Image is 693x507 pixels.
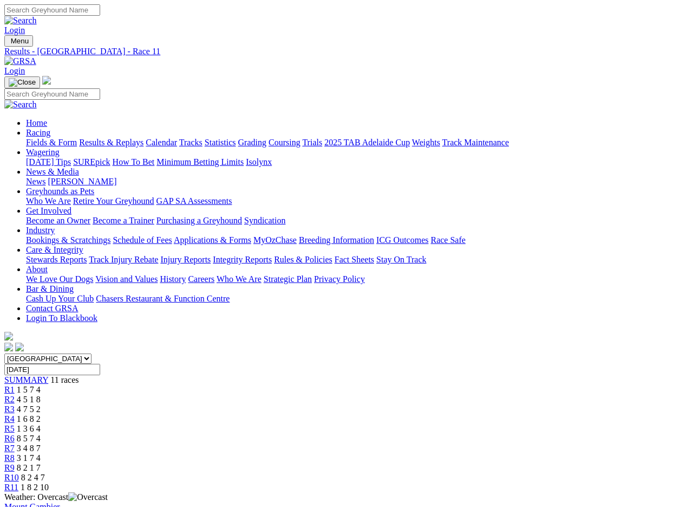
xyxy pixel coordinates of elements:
[26,157,71,166] a: [DATE] Tips
[4,47,689,56] div: Results - [GEOGRAPHIC_DATA] - Race 11
[244,216,285,225] a: Syndication
[26,138,77,147] a: Fields & Form
[26,187,94,196] a: Greyhounds as Pets
[213,255,272,264] a: Integrity Reports
[26,118,47,127] a: Home
[21,473,45,482] span: 8 2 4 7
[4,100,37,110] img: Search
[4,385,15,394] span: R1
[238,138,266,147] a: Grading
[4,56,36,66] img: GRSA
[26,245,83,254] a: Care & Integrity
[430,235,465,245] a: Race Safe
[26,196,689,206] div: Greyhounds as Pets
[26,226,55,235] a: Industry
[4,76,40,88] button: Toggle navigation
[26,138,689,147] div: Racing
[160,255,211,264] a: Injury Reports
[335,255,374,264] a: Fact Sheets
[4,332,13,341] img: logo-grsa-white.png
[4,364,100,375] input: Select date
[146,138,177,147] a: Calendar
[15,343,24,351] img: twitter.svg
[26,128,50,137] a: Racing
[17,434,41,443] span: 8 5 7 4
[4,453,15,463] a: R8
[96,294,230,303] a: Chasers Restaurant & Function Centre
[26,274,93,284] a: We Love Our Dogs
[4,343,13,351] img: facebook.svg
[4,4,100,16] input: Search
[156,196,232,206] a: GAP SA Assessments
[4,424,15,433] a: R5
[113,157,155,166] a: How To Bet
[4,444,15,453] a: R7
[17,463,41,472] span: 8 2 1 7
[4,66,25,75] a: Login
[26,284,74,293] a: Bar & Dining
[412,138,440,147] a: Weights
[26,294,94,303] a: Cash Up Your Club
[42,76,51,85] img: logo-grsa-white.png
[17,405,41,414] span: 4 7 5 2
[376,255,426,264] a: Stay On Track
[26,294,689,304] div: Bar & Dining
[89,255,158,264] a: Track Injury Rebate
[26,235,110,245] a: Bookings & Scratchings
[205,138,236,147] a: Statistics
[4,483,18,492] a: R11
[17,424,41,433] span: 1 3 6 4
[9,78,36,87] img: Close
[4,463,15,472] a: R9
[274,255,332,264] a: Rules & Policies
[17,385,41,394] span: 1 5 7 4
[73,196,154,206] a: Retire Your Greyhound
[314,274,365,284] a: Privacy Policy
[4,25,25,35] a: Login
[4,434,15,443] a: R6
[4,414,15,423] a: R4
[246,157,272,166] a: Isolynx
[26,167,79,176] a: News & Media
[11,37,29,45] span: Menu
[299,235,374,245] a: Breeding Information
[156,216,242,225] a: Purchasing a Greyhound
[26,313,97,323] a: Login To Blackbook
[17,453,41,463] span: 3 1 7 4
[376,235,428,245] a: ICG Outcomes
[174,235,251,245] a: Applications & Forms
[79,138,143,147] a: Results & Replays
[68,492,108,502] img: Overcast
[4,473,19,482] span: R10
[17,444,41,453] span: 3 4 8 7
[26,147,60,157] a: Wagering
[26,265,48,274] a: About
[264,274,312,284] a: Strategic Plan
[50,375,79,384] span: 11 races
[4,35,33,47] button: Toggle navigation
[4,405,15,414] a: R3
[188,274,214,284] a: Careers
[179,138,202,147] a: Tracks
[26,216,689,226] div: Get Involved
[73,157,110,166] a: SUREpick
[48,177,116,186] a: [PERSON_NAME]
[156,157,244,166] a: Minimum Betting Limits
[4,375,48,384] a: SUMMARY
[160,274,186,284] a: History
[4,395,15,404] a: R2
[302,138,322,147] a: Trials
[26,157,689,167] div: Wagering
[113,235,172,245] a: Schedule of Fees
[26,216,90,225] a: Become an Owner
[26,255,87,264] a: Stewards Reports
[26,177,45,186] a: News
[93,216,154,225] a: Become a Trainer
